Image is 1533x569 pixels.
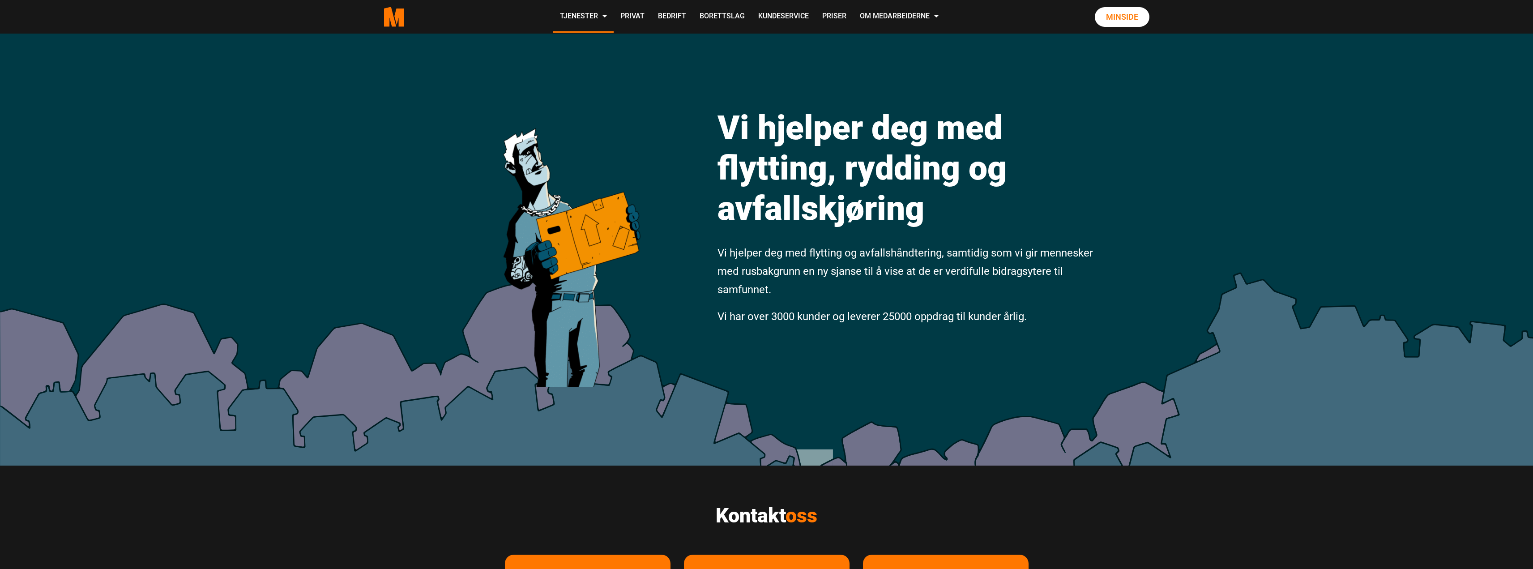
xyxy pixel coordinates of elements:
[853,1,945,33] a: Om Medarbeiderne
[717,310,1027,323] span: Vi har over 3000 kunder og leverer 25000 oppdrag til kunder årlig.
[1095,7,1149,27] a: Minside
[693,1,752,33] a: Borettslag
[816,1,853,33] a: Priser
[494,87,648,387] img: medarbeiderne man icon optimized
[717,247,1093,296] span: Vi hjelper deg med flytting og avfallshåndtering, samtidig som vi gir mennesker med rusbakgrunn e...
[505,504,1029,528] h2: Kontakt
[651,1,693,33] a: Bedrift
[786,504,817,527] span: oss
[553,1,614,33] a: Tjenester
[752,1,816,33] a: Kundeservice
[717,107,1096,228] h1: Vi hjelper deg med flytting, rydding og avfallskjøring
[614,1,651,33] a: Privat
